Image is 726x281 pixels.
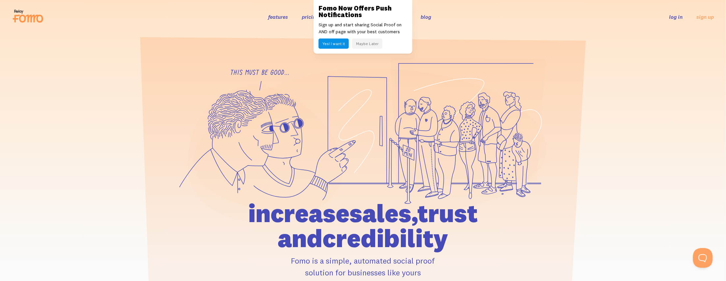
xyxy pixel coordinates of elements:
[268,13,288,20] a: features
[319,21,407,35] p: Sign up and start sharing Social Proof on AND off page with your best customers
[693,248,713,268] iframe: Help Scout Beacon - Open
[421,13,431,20] a: blog
[211,201,515,251] h1: increase sales, trust and credibility
[697,13,714,20] a: sign up
[319,5,407,18] h3: Fomo Now Offers Push Notifications
[319,38,349,49] button: Yes! I want it
[302,13,319,20] a: pricing
[352,38,382,49] button: Maybe Later
[669,13,683,20] a: log in
[211,255,515,278] p: Fomo is a simple, automated social proof solution for businesses like yours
